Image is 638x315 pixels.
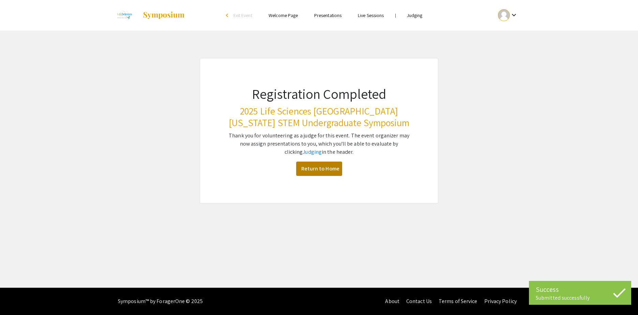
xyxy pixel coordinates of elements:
a: Live Sessions [358,12,384,18]
img: Symposium by ForagerOne [142,11,185,19]
a: Judging [407,12,423,18]
mat-icon: Expand account dropdown [510,11,518,19]
a: Return to Home [296,162,342,176]
div: Success [536,284,624,295]
a: Contact Us [406,298,432,305]
a: Privacy Policy [484,298,517,305]
a: 2025 Life Sciences South Florida STEM Undergraduate Symposium [113,7,185,24]
p: Thank you for volunteering as a judge for this event. The event organizer may now assign presenta... [227,132,411,156]
button: Expand account dropdown [491,7,525,23]
iframe: Chat [5,284,29,310]
li: | [392,12,399,18]
a: Presentations [314,12,341,18]
a: Judging [303,148,322,155]
a: Welcome Page [269,12,298,18]
div: Symposium™ by ForagerOne © 2025 [118,288,203,315]
h1: Registration Completed [227,86,411,102]
div: arrow_back_ios [226,13,230,17]
a: About [385,298,399,305]
a: Terms of Service [439,298,477,305]
span: Exit Event [233,12,252,18]
h3: 2025 Life Sciences [GEOGRAPHIC_DATA][US_STATE] STEM Undergraduate Symposium [227,105,411,128]
img: 2025 Life Sciences South Florida STEM Undergraduate Symposium [113,7,136,24]
div: Submitted successfully [536,295,624,301]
